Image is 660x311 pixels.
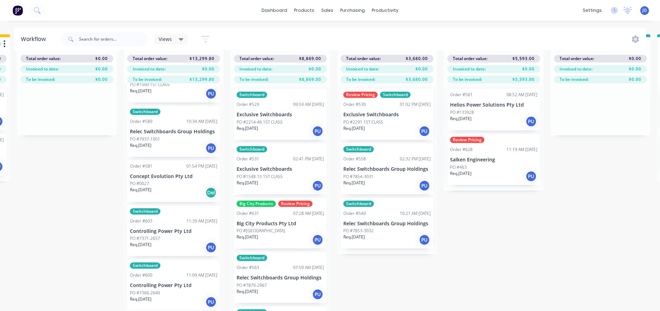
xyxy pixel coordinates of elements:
div: PU [312,234,323,245]
span: Invoiced to date: [26,66,59,72]
p: Helios Power Solutions Pty Ltd [450,102,537,108]
p: PO #7366-2640 [130,290,160,296]
div: SwitchboardOrder #55802:32 PM [DATE]Relec Switchboards Group HoldingsPO #7854-3031Req.[DATE]PU [341,143,433,194]
div: PU [205,143,217,154]
div: 07:28 AM [DATE] [293,210,324,217]
div: PU [526,116,537,127]
div: productivity [368,5,402,16]
div: Big City ProductsReview PricingOrder #63107:28 AM [DATE]Big City Products Pty LtdPO #[GEOGRAPHIC_... [234,198,327,249]
p: PO #7879-2967 [237,282,267,288]
div: Switchboard [237,146,267,152]
div: Switchboard [343,146,374,152]
span: Total order value: [133,56,167,62]
div: 01:02 PM [DATE] [400,101,431,108]
div: Order #558 [343,156,366,162]
div: PU [205,88,217,99]
div: PU [526,171,537,182]
div: PU [312,289,323,300]
span: $3,680.00 [406,56,428,62]
p: Relec Switchboards Group Holdings [130,129,217,135]
p: Req. [DATE] [343,180,365,186]
span: $0.00 [95,76,108,83]
div: Order #561 [450,92,473,98]
p: Exclusive Switchboards [237,166,324,172]
p: PO #7371-2657 [130,235,160,242]
div: PU [205,296,217,308]
p: PO #2214-46 1ST CLASS [237,119,283,125]
div: 11:19 AM [DATE] [507,146,537,153]
p: Concept Evolution Pty Ltd [130,174,217,179]
input: Search for orders... [79,32,148,46]
div: Review Pricing [343,92,378,98]
div: Review PricingSwitchboardOrder #53001:02 PM [DATE]Exclusive SwitchboardsPO #2291 1ST CLASSReq.[DA... [341,89,433,140]
div: SwitchboardOrder #54910:21 AM [DATE]Relec Switchboards Group HoldingsPO #7853-3032Req.[DATE]PU [341,198,433,249]
div: 10:34 AM [DATE] [186,118,217,125]
span: $13,299.80 [190,76,214,83]
div: 10:21 AM [DATE] [400,210,431,217]
span: $0.00 [415,66,428,72]
p: Controlling Power Pty Ltd [130,283,217,288]
div: Switchboard [130,208,160,215]
p: Req. [DATE] [130,142,151,149]
p: Salken Engineering [450,157,537,163]
div: Order #531 [237,156,259,162]
p: Req. [DATE] [130,242,151,248]
div: Big City Products [237,201,276,207]
div: Workflow [21,35,49,43]
p: Controlling Power Pty Ltd [130,228,217,234]
span: $0.00 [95,66,108,72]
div: Switchboard [380,92,411,98]
div: PU [419,126,430,137]
div: PU [312,126,323,137]
p: Big City Products Pty Ltd [237,221,324,227]
a: dashboard [258,5,291,16]
p: PO #2291 1ST CLASS [343,119,383,125]
p: Relec Switchboards Group Holdings [343,166,431,172]
span: Invoiced to date: [133,66,166,72]
div: 01:54 PM [DATE] [186,163,217,169]
p: PO #7854-3031 [343,174,373,180]
p: Req. [DATE] [130,187,151,193]
div: Order #549 [343,210,366,217]
div: products [291,5,318,16]
div: settings [579,5,605,16]
div: Switchboard [237,255,267,261]
div: Order #581 [130,163,152,169]
div: 02:32 PM [DATE] [400,156,431,162]
div: SwitchboardOrder #58910:34 AM [DATE]Relec Switchboards Group HoldingsPO #7937-1001Req.[DATE]PU [127,106,220,157]
span: To be invoiced: [133,76,162,83]
div: 02:41 PM [DATE] [293,156,324,162]
p: PO #[GEOGRAPHIC_DATA] [237,228,285,234]
p: PO #133928 [450,109,474,116]
span: $5,593.00 [512,56,535,62]
img: Factory [12,5,23,16]
div: PU [205,242,217,253]
p: Req. [DATE] [237,180,258,186]
p: Req. [DATE] [343,125,365,132]
span: Invoiced to date: [560,66,592,72]
p: PO #0027 [130,180,149,187]
span: $3,680.00 [406,76,428,83]
span: $0.00 [629,66,641,72]
span: $0.00 [202,66,214,72]
div: SwitchboardOrder #60011:09 AM [DATE]Controlling Power Pty LtdPO #7366-2640Req.[DATE]PU [127,260,220,311]
div: SwitchboardOrder #52909:59 AM [DATE]Exclusive SwitchboardsPO #2214-46 1ST CLASSReq.[DATE]PU [234,89,327,140]
p: Req. [DATE] [130,88,151,94]
p: Relec Switchboards Group Holdings [343,221,431,227]
span: $0.00 [95,56,108,62]
div: Switchboard [343,201,374,207]
div: SwitchboardOrder #60311:39 AM [DATE]Controlling Power Pty LtdPO #7371-2657Req.[DATE]PU [127,205,220,257]
span: To be invoiced: [239,76,269,83]
p: PO #7853-3032 [343,228,373,234]
span: Invoiced to date: [346,66,379,72]
div: Order #56108:52 AM [DATE]Helios Power Solutions Pty LtdPO #133928Req.[DATE]PU [447,89,540,131]
span: JD [642,7,647,14]
p: PO #1548-15 1ST CLASS [237,174,283,180]
p: Req. [DATE] [130,296,151,302]
span: To be invoiced: [453,76,482,83]
span: Views [159,35,172,43]
span: Total order value: [346,56,381,62]
div: Order #530 [343,101,366,108]
p: Exclusive Switchboards [237,112,324,118]
p: PO #463 [450,164,467,170]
